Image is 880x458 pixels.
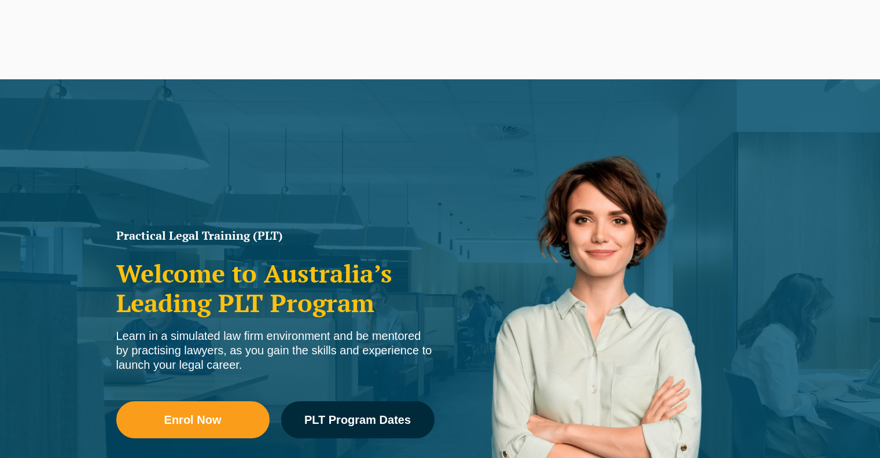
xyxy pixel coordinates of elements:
[116,401,270,438] a: Enrol Now
[116,230,435,241] h1: Practical Legal Training (PLT)
[304,414,411,426] span: PLT Program Dates
[281,401,435,438] a: PLT Program Dates
[116,329,435,372] div: Learn in a simulated law firm environment and be mentored by practising lawyers, as you gain the ...
[164,414,222,426] span: Enrol Now
[116,259,435,317] h2: Welcome to Australia’s Leading PLT Program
